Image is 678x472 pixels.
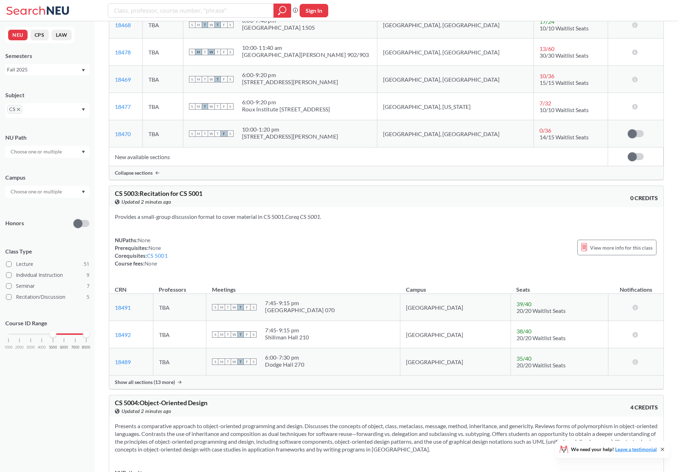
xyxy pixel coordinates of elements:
[115,304,131,311] a: 18491
[218,359,225,365] span: M
[195,76,202,82] span: M
[231,304,237,310] span: W
[115,213,658,221] section: Provides a small-group discussion format to cover material in CS 5001.
[5,219,24,227] p: Honors
[202,103,208,110] span: T
[250,359,257,365] span: S
[71,345,79,349] span: 7000
[115,399,207,407] span: CS 5004 : Object-Oriented Design
[244,331,250,338] span: F
[6,260,89,269] label: Lecture
[511,279,608,294] th: Seats
[202,76,208,82] span: T
[122,198,171,206] span: Updated 2 minutes ago
[7,147,66,156] input: Choose one or multiple
[242,133,338,140] div: [STREET_ADDRESS][PERSON_NAME]
[7,187,66,196] input: Choose one or multiple
[242,106,330,113] div: Roux Institute [STREET_ADDRESS]
[5,134,89,141] div: NU Path
[143,120,183,147] td: TBA
[225,304,231,310] span: T
[143,11,183,39] td: TBA
[540,100,551,106] span: 7 / 32
[225,331,231,338] span: T
[540,106,589,113] span: 10/10 Waitlist Seats
[189,49,195,55] span: S
[265,354,304,361] div: 6:00 - 7:30 pm
[221,103,227,110] span: F
[148,245,161,251] span: None
[84,260,89,268] span: 51
[237,304,244,310] span: T
[300,4,328,17] button: Sign In
[225,359,231,365] span: T
[250,331,257,338] span: S
[208,49,214,55] span: W
[273,4,291,18] div: magnifying glass
[208,103,214,110] span: W
[227,103,234,110] span: S
[5,247,89,255] span: Class Type
[195,49,202,55] span: M
[285,213,321,220] i: Coreq CS 5001.
[265,334,309,341] div: Shillman Hall 210
[49,345,57,349] span: 5000
[115,76,131,83] a: 18469
[115,22,131,28] a: 18468
[115,190,202,197] span: CS 5003 : Recitation for CS 5001
[115,236,168,267] div: NUPaths: Prerequisites: Corequisites: Course fees:
[237,331,244,338] span: T
[189,103,195,110] span: S
[113,5,269,17] input: Class, professor, course number, "phrase"
[540,79,589,86] span: 15/15 Waitlist Seats
[5,186,89,198] div: Dropdown arrow
[153,348,206,375] td: TBA
[265,307,335,314] div: [GEOGRAPHIC_DATA] 070
[242,78,338,86] div: [STREET_ADDRESS][PERSON_NAME]
[4,345,13,349] span: 1000
[540,52,589,59] span: 30/30 Waitlist Seats
[540,134,589,140] span: 14/15 Waitlist Seats
[540,18,554,25] span: 17 / 24
[250,304,257,310] span: S
[377,66,533,93] td: [GEOGRAPHIC_DATA], [GEOGRAPHIC_DATA]
[214,76,221,82] span: T
[400,279,511,294] th: Campus
[377,93,533,120] td: [GEOGRAPHIC_DATA], [US_STATE]
[540,127,551,134] span: 0 / 36
[82,151,85,153] svg: Dropdown arrow
[82,69,85,72] svg: Dropdown arrow
[244,304,250,310] span: F
[202,130,208,137] span: T
[227,130,234,137] span: S
[147,252,168,259] a: CS 5001
[202,49,208,55] span: T
[115,359,131,365] a: 18489
[52,30,72,40] button: LAW
[517,301,531,307] span: 39 / 40
[242,24,315,31] div: [GEOGRAPHIC_DATA] 1505
[153,294,206,321] td: TBA
[377,11,533,39] td: [GEOGRAPHIC_DATA], [GEOGRAPHIC_DATA]
[265,327,309,334] div: 7:45 - 9:15 pm
[377,39,533,66] td: [GEOGRAPHIC_DATA], [GEOGRAPHIC_DATA]
[109,147,608,166] td: New available sections
[87,271,89,279] span: 9
[195,103,202,110] span: M
[143,39,183,66] td: TBA
[115,49,131,56] a: 18478
[206,279,400,294] th: Meetings
[400,348,511,375] td: [GEOGRAPHIC_DATA]
[202,22,208,28] span: T
[109,375,664,389] div: Show all sections (13 more)
[400,321,511,348] td: [GEOGRAPHIC_DATA]
[265,299,335,307] div: 7:45 - 9:15 pm
[227,22,234,28] span: S
[115,130,131,137] a: 18470
[122,407,171,415] span: Updated 2 minutes ago
[109,166,664,180] div: Collapse sections
[517,334,566,341] span: 20/20 Waitlist Seats
[517,328,531,334] span: 38 / 40
[242,44,369,51] div: 10:00 - 11:40 am
[400,294,511,321] td: [GEOGRAPHIC_DATA]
